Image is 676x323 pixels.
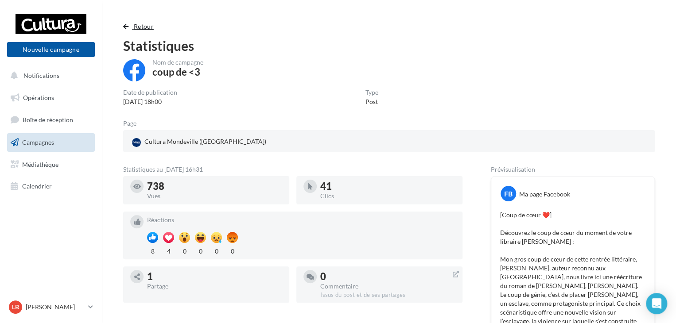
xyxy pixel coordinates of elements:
button: Nouvelle campagne [7,42,95,57]
span: LB [12,303,19,311]
button: Retour [123,21,157,32]
div: Commentaire [320,283,455,289]
div: [DATE] 18h00 [123,97,177,106]
span: Retour [134,23,154,30]
div: 4 [163,245,174,256]
div: Issus du post et de ses partages [320,291,455,299]
div: Prévisualisation [491,166,655,173]
div: Vues [147,193,282,199]
div: Statistiques au [DATE] 16h31 [123,166,462,173]
div: Clics [320,193,455,199]
div: 0 [227,245,238,256]
div: Post [365,97,378,106]
span: Campagnes [22,138,54,146]
div: 41 [320,181,455,191]
div: 8 [147,245,158,256]
div: 0 [179,245,190,256]
div: Statistiques [123,39,655,52]
a: Campagnes [5,133,97,152]
span: Médiathèque [22,160,58,168]
div: Open Intercom Messenger [646,293,667,314]
div: Partage [147,283,282,289]
a: Calendrier [5,177,97,196]
div: Date de publication [123,89,177,96]
span: Boîte de réception [23,116,73,123]
div: Page [123,120,144,127]
a: Opérations [5,88,97,107]
div: Ma page Facebook [519,190,570,199]
button: Notifications [5,66,93,85]
span: Calendrier [22,182,52,190]
p: [PERSON_NAME] [26,303,85,311]
a: Cultura Mondeville ([GEOGRAPHIC_DATA]) [130,135,303,149]
div: FB [501,186,516,201]
div: Cultura Mondeville ([GEOGRAPHIC_DATA]) [130,135,268,149]
div: 0 [195,245,206,256]
span: Opérations [23,94,54,101]
a: LB [PERSON_NAME] [7,299,95,315]
div: Réactions [147,217,455,223]
a: Médiathèque [5,155,97,174]
div: 0 [211,245,222,256]
div: 738 [147,181,282,191]
a: Boîte de réception [5,110,97,129]
span: Notifications [23,72,59,79]
div: Type [365,89,378,96]
div: Nom de campagne [152,59,203,65]
div: 0 [320,272,455,281]
div: 1 [147,272,282,281]
div: coup de <3 [152,67,200,77]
